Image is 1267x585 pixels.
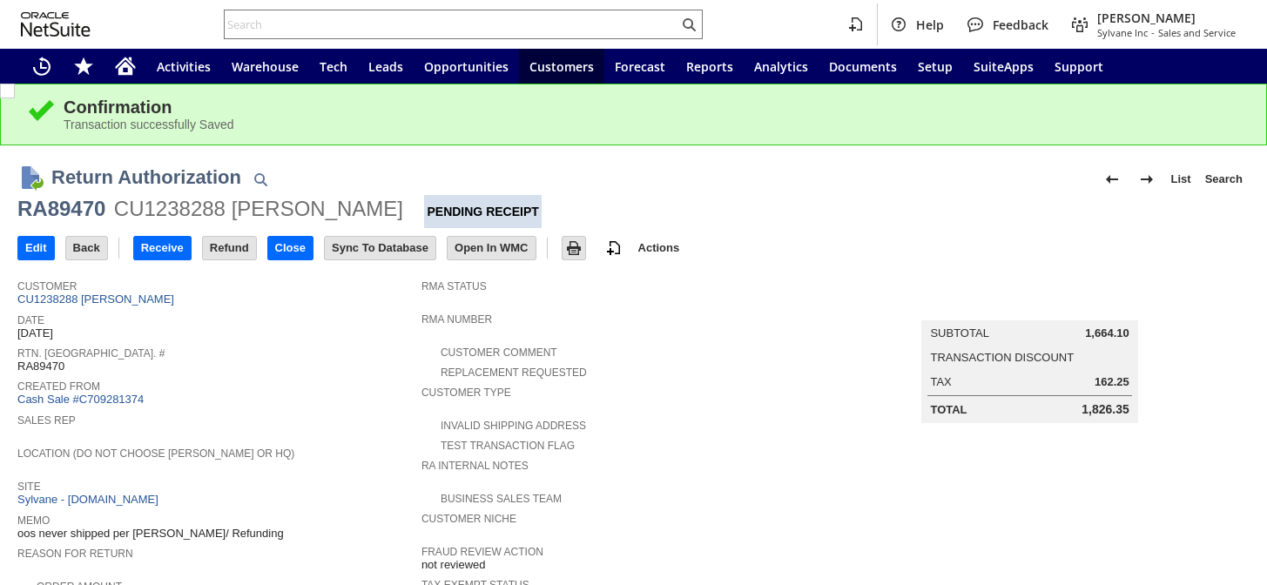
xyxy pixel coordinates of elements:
[21,12,91,37] svg: logo
[146,49,221,84] a: Activities
[1095,375,1129,389] span: 162.25
[51,163,241,192] h1: Return Authorization
[64,97,1240,118] div: Confirmation
[421,387,511,399] a: Customer Type
[104,49,146,84] a: Home
[1097,26,1148,39] span: Sylvane Inc
[744,49,819,84] a: Analytics
[268,237,313,259] input: Close
[421,513,516,525] a: Customer Niche
[63,49,104,84] div: Shortcuts
[1198,165,1250,193] a: Search
[1136,169,1157,190] img: Next
[17,447,294,460] a: Location (Do Not Choose [PERSON_NAME] or HQ)
[1044,49,1114,84] a: Support
[676,49,744,84] a: Reports
[414,49,519,84] a: Opportunities
[441,493,562,505] a: Business Sales Team
[17,380,100,393] a: Created From
[1082,402,1129,417] span: 1,826.35
[18,237,54,259] input: Edit
[21,49,63,84] a: Recent Records
[563,237,585,259] input: Print
[1097,10,1236,26] span: [PERSON_NAME]
[918,58,953,75] span: Setup
[134,237,191,259] input: Receive
[1055,58,1103,75] span: Support
[115,56,136,77] svg: Home
[631,241,687,254] a: Actions
[17,548,133,560] a: Reason For Return
[930,403,967,416] a: Total
[930,375,951,388] a: Tax
[421,558,486,572] span: not reviewed
[325,237,435,259] input: Sync To Database
[309,49,358,84] a: Tech
[563,238,584,259] img: Print
[686,58,733,75] span: Reports
[519,49,604,84] a: Customers
[678,14,699,35] svg: Search
[73,56,94,77] svg: Shortcuts
[114,195,403,223] div: CU1238288 [PERSON_NAME]
[604,49,676,84] a: Forecast
[17,280,77,292] a: Customer
[916,17,944,33] span: Help
[221,49,309,84] a: Warehouse
[17,481,41,493] a: Site
[421,460,529,472] a: RA Internal Notes
[421,313,492,326] a: RMA Number
[17,414,76,427] a: Sales Rep
[441,420,586,432] a: Invalid Shipping Address
[424,195,541,228] div: Pending Receipt
[421,280,487,292] a: RMA Status
[974,58,1034,75] span: SuiteApps
[1102,169,1122,190] img: Previous
[529,58,594,75] span: Customers
[1151,26,1155,39] span: -
[1164,165,1198,193] a: List
[31,56,52,77] svg: Recent Records
[17,493,163,506] a: Sylvane - [DOMAIN_NAME]
[441,346,557,359] a: Customer Comment
[250,169,271,190] img: Quick Find
[603,238,624,259] img: add-record.svg
[17,292,179,306] a: CU1238288 [PERSON_NAME]
[963,49,1044,84] a: SuiteApps
[17,527,284,541] span: oos never shipped per [PERSON_NAME]/ Refunding
[829,58,897,75] span: Documents
[930,351,1074,364] a: Transaction Discount
[1085,326,1129,340] span: 1,664.10
[203,237,256,259] input: Refund
[448,237,536,259] input: Open In WMC
[358,49,414,84] a: Leads
[368,58,403,75] span: Leads
[907,49,963,84] a: Setup
[441,366,587,379] a: Replacement Requested
[17,360,64,373] span: RA89470
[17,514,50,527] a: Memo
[441,440,575,452] a: Test Transaction Flag
[424,58,509,75] span: Opportunities
[320,58,347,75] span: Tech
[993,17,1048,33] span: Feedback
[754,58,808,75] span: Analytics
[157,58,211,75] span: Activities
[17,326,53,340] span: [DATE]
[930,326,988,340] a: Subtotal
[66,237,107,259] input: Back
[615,58,665,75] span: Forecast
[921,292,1137,320] caption: Summary
[17,314,44,326] a: Date
[819,49,907,84] a: Documents
[421,546,543,558] a: Fraud Review Action
[225,14,678,35] input: Search
[1158,26,1236,39] span: Sales and Service
[17,195,105,223] div: RA89470
[17,347,165,360] a: Rtn. [GEOGRAPHIC_DATA]. #
[232,58,299,75] span: Warehouse
[17,393,144,406] a: Cash Sale #C709281374
[64,118,1240,131] div: Transaction successfully Saved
